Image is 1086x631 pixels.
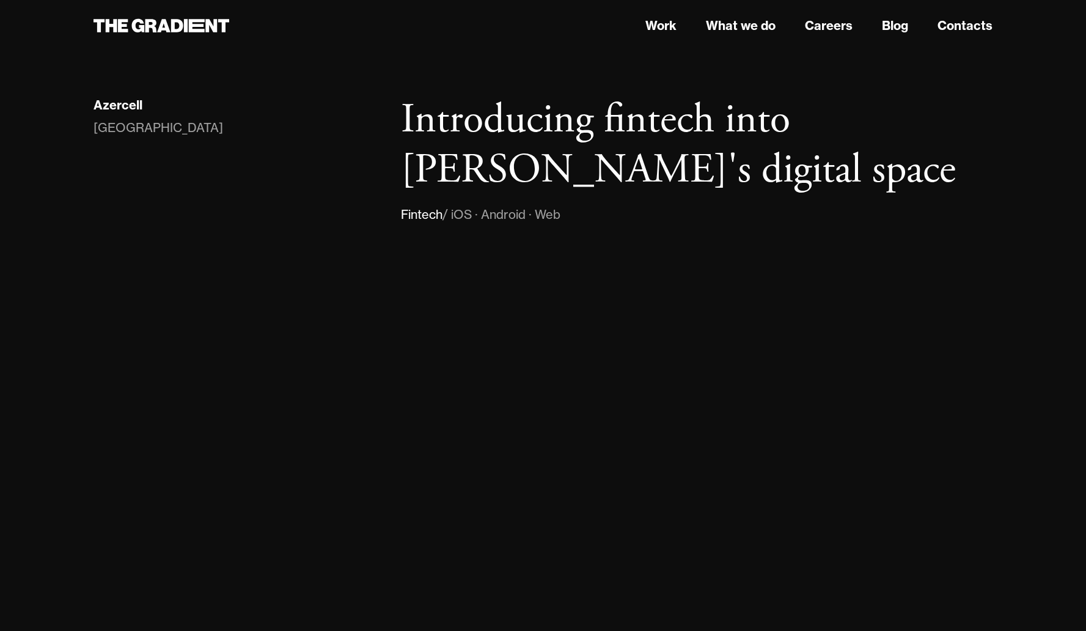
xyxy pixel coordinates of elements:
a: Work [645,17,677,35]
div: Fintech [401,205,442,224]
div: [GEOGRAPHIC_DATA] [94,118,223,138]
a: What we do [706,17,776,35]
h1: Introducing fintech into [PERSON_NAME]'s digital space [401,95,992,195]
a: Blog [882,17,908,35]
div: / iOS · Android · Web [442,205,560,224]
a: Contacts [937,17,992,35]
a: Careers [805,17,853,35]
div: Azercell [94,97,142,113]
